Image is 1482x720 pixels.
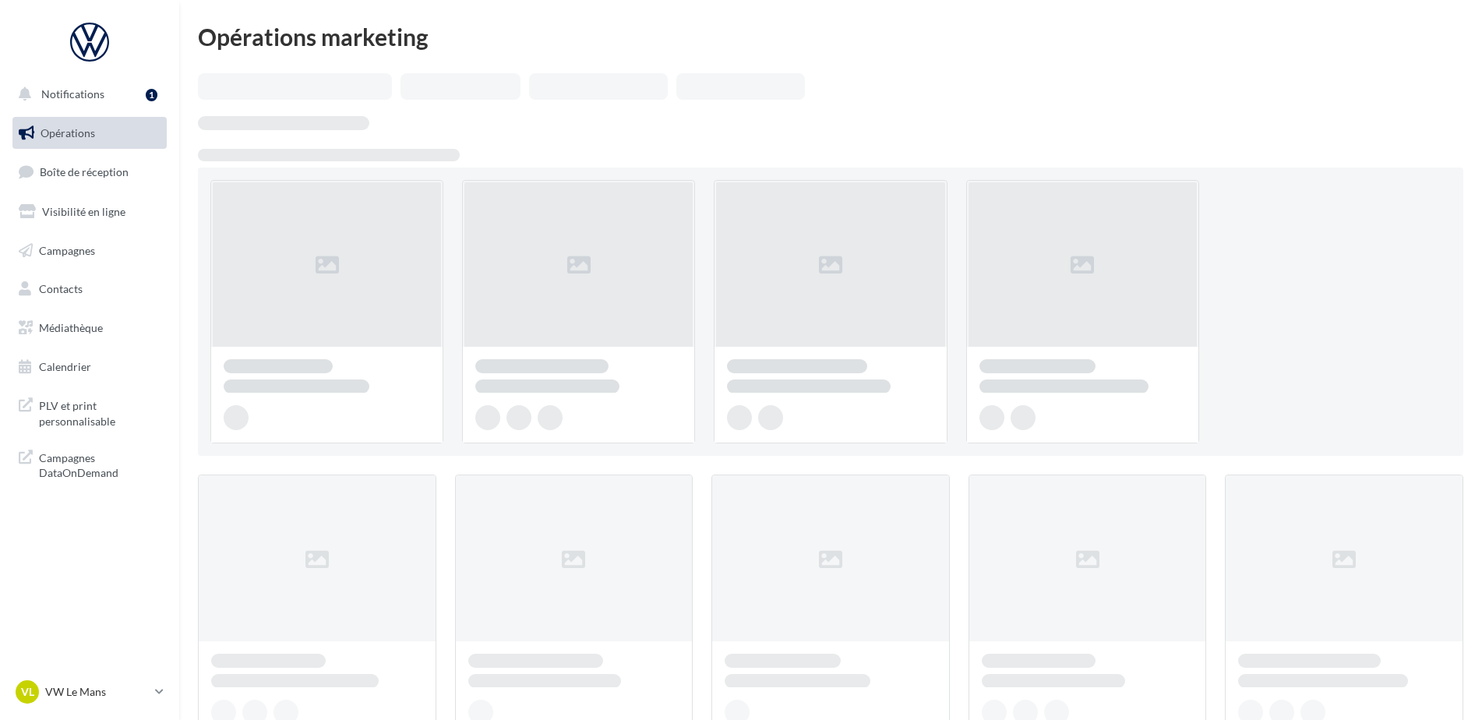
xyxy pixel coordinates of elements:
span: Contacts [39,282,83,295]
a: Calendrier [9,351,170,383]
span: Campagnes DataOnDemand [39,447,161,481]
a: Opérations [9,117,170,150]
a: Campagnes DataOnDemand [9,441,170,487]
button: Notifications 1 [9,78,164,111]
p: VW Le Mans [45,684,149,700]
span: Boîte de réception [40,165,129,178]
span: PLV et print personnalisable [39,395,161,429]
a: Médiathèque [9,312,170,344]
a: Campagnes [9,235,170,267]
a: PLV et print personnalisable [9,389,170,435]
div: Opérations marketing [198,25,1463,48]
span: Calendrier [39,360,91,373]
span: Médiathèque [39,321,103,334]
span: Campagnes [39,243,95,256]
a: Boîte de réception [9,155,170,189]
span: Visibilité en ligne [42,205,125,218]
span: Opérations [41,126,95,139]
span: Notifications [41,87,104,101]
a: VL VW Le Mans [12,677,167,707]
div: 1 [146,89,157,101]
a: Visibilité en ligne [9,196,170,228]
a: Contacts [9,273,170,305]
span: VL [21,684,34,700]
